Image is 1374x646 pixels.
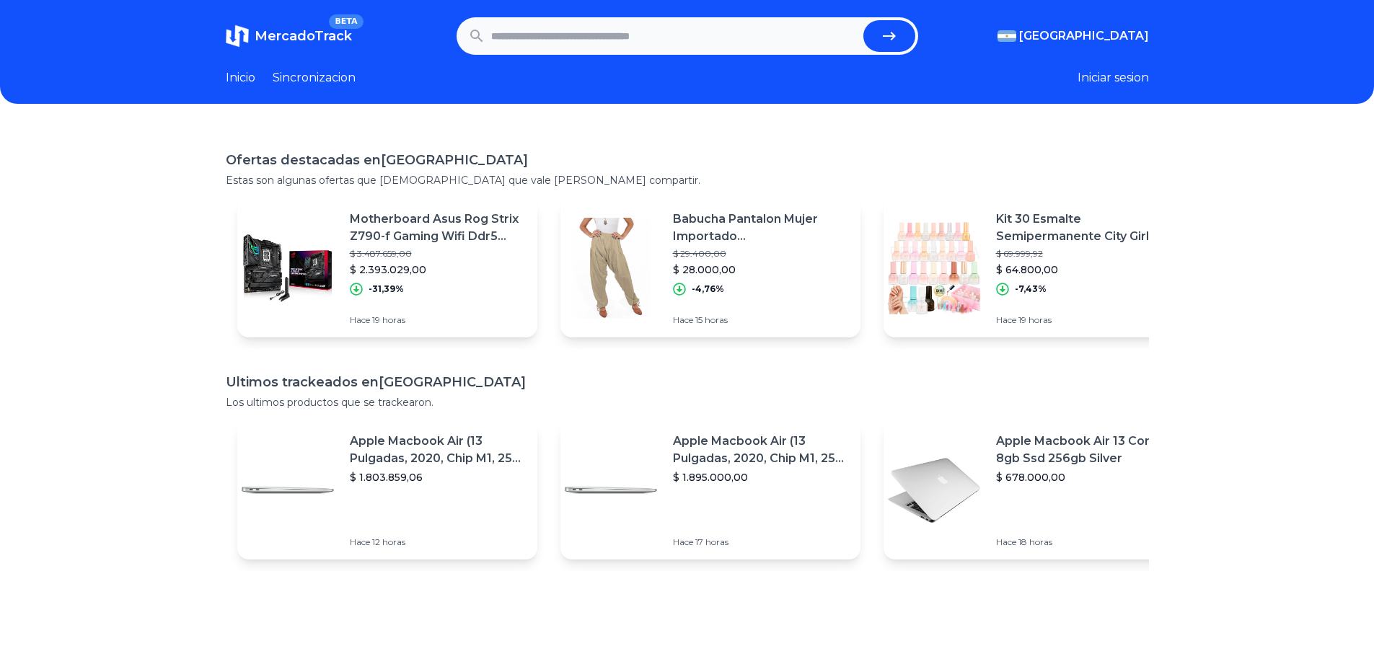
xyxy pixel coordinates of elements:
[1019,27,1149,45] span: [GEOGRAPHIC_DATA]
[884,199,1184,337] a: Featured imageKit 30 Esmalte Semipermanente City Girl Uv Led 5ml Colores$ 69.999,92$ 64.800,00-7,...
[996,433,1172,467] p: Apple Macbook Air 13 Core I5 8gb Ssd 256gb Silver
[673,248,849,260] p: $ 29.400,00
[692,283,724,295] p: -4,76%
[996,211,1172,245] p: Kit 30 Esmalte Semipermanente City Girl Uv Led 5ml Colores
[884,218,985,319] img: Featured image
[369,283,404,295] p: -31,39%
[560,199,860,337] a: Featured imageBabucha Pantalon Mujer Importado [DEMOGRAPHIC_DATA] Estampado #2267$ 29.400,00$ 28....
[237,440,338,541] img: Featured image
[226,395,1149,410] p: Los ultimos productos que se trackearon.
[350,470,526,485] p: $ 1.803.859,06
[996,536,1172,548] p: Hace 18 horas
[1078,69,1149,87] button: Iniciar sesion
[350,536,526,548] p: Hace 12 horas
[998,27,1149,45] button: [GEOGRAPHIC_DATA]
[226,372,1149,392] h1: Ultimos trackeados en [GEOGRAPHIC_DATA]
[996,262,1172,277] p: $ 64.800,00
[1015,283,1047,295] p: -7,43%
[673,536,849,548] p: Hace 17 horas
[996,470,1172,485] p: $ 678.000,00
[273,69,356,87] a: Sincronizacion
[996,314,1172,326] p: Hace 19 horas
[884,440,985,541] img: Featured image
[350,262,526,277] p: $ 2.393.029,00
[884,421,1184,559] a: Featured imageApple Macbook Air 13 Core I5 8gb Ssd 256gb Silver$ 678.000,00Hace 18 horas
[255,28,352,44] span: MercadoTrack
[226,69,255,87] a: Inicio
[237,218,338,319] img: Featured image
[237,199,537,337] a: Featured imageMotherboard Asus Rog Strix Z790-f Gaming Wifi Ddr5 Intel$ 3.487.659,00$ 2.393.029,0...
[350,433,526,467] p: Apple Macbook Air (13 Pulgadas, 2020, Chip M1, 256 Gb De Ssd, 8 Gb De Ram) - Plata
[673,470,849,485] p: $ 1.895.000,00
[673,314,849,326] p: Hace 15 horas
[996,248,1172,260] p: $ 69.999,92
[673,433,849,467] p: Apple Macbook Air (13 Pulgadas, 2020, Chip M1, 256 Gb De Ssd, 8 Gb De Ram) - Plata
[560,421,860,559] a: Featured imageApple Macbook Air (13 Pulgadas, 2020, Chip M1, 256 Gb De Ssd, 8 Gb De Ram) - Plata$...
[350,211,526,245] p: Motherboard Asus Rog Strix Z790-f Gaming Wifi Ddr5 Intel
[673,211,849,245] p: Babucha Pantalon Mujer Importado [DEMOGRAPHIC_DATA] Estampado #2267
[226,25,352,48] a: MercadoTrackBETA
[226,150,1149,170] h1: Ofertas destacadas en [GEOGRAPHIC_DATA]
[226,173,1149,187] p: Estas son algunas ofertas que [DEMOGRAPHIC_DATA] que vale [PERSON_NAME] compartir.
[560,440,661,541] img: Featured image
[350,314,526,326] p: Hace 19 horas
[998,30,1016,42] img: Argentina
[673,262,849,277] p: $ 28.000,00
[350,248,526,260] p: $ 3.487.659,00
[329,14,363,29] span: BETA
[237,421,537,559] a: Featured imageApple Macbook Air (13 Pulgadas, 2020, Chip M1, 256 Gb De Ssd, 8 Gb De Ram) - Plata$...
[226,25,249,48] img: MercadoTrack
[560,218,661,319] img: Featured image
